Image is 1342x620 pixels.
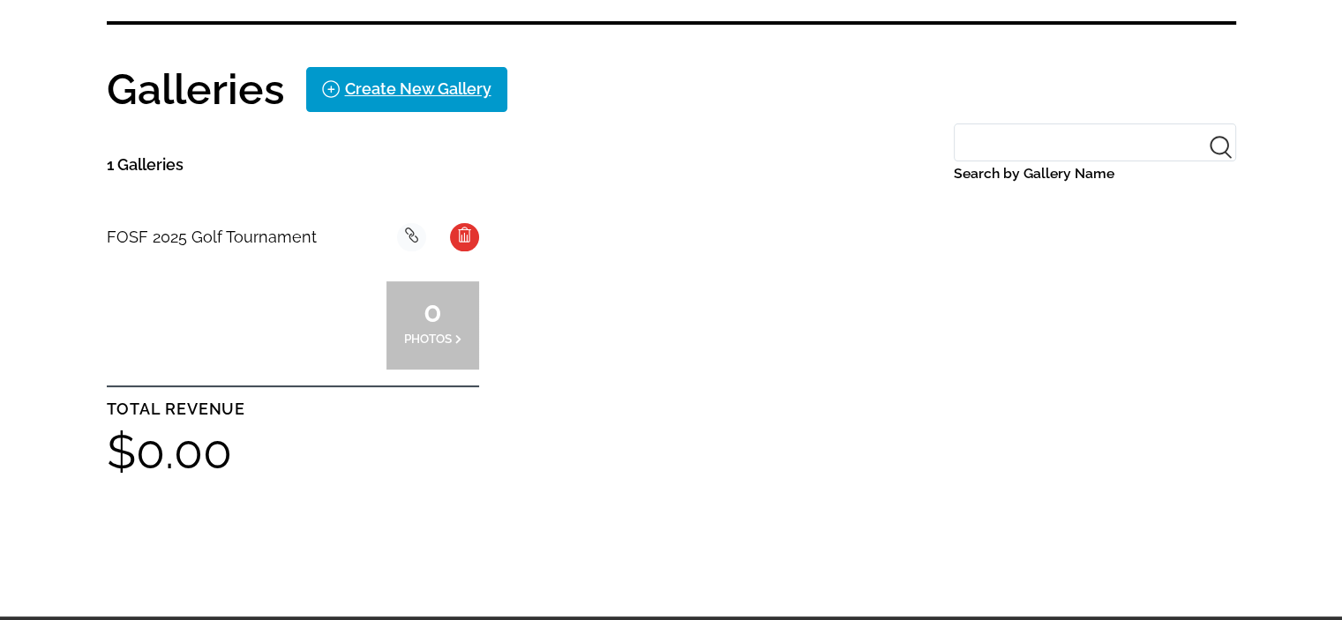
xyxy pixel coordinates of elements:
[345,75,491,103] div: Create New Gallery
[954,161,1236,186] label: Search by Gallery Name
[107,395,479,423] p: TOTAL REVENUE
[107,428,479,475] h2: $0.00
[107,228,317,246] span: FOSF 2025 Golf Tournament
[107,155,184,174] span: 1 Galleries
[107,68,285,110] h1: Galleries
[404,332,452,346] span: PHOTOS
[404,306,462,317] span: 0
[306,67,507,111] a: Create New Gallery
[107,223,479,475] a: FOSF 2025 Golf Tournament0PHOTOSTOTAL REVENUE$0.00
